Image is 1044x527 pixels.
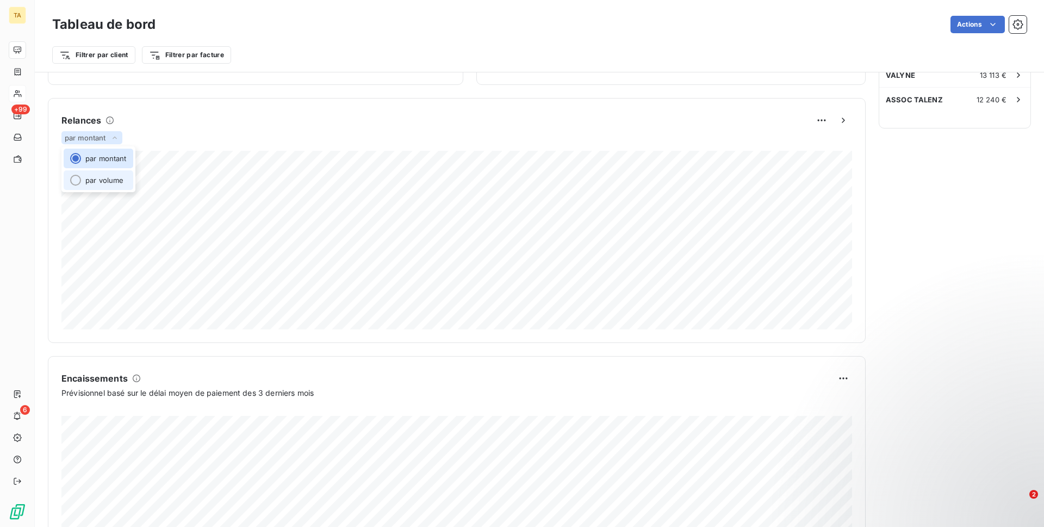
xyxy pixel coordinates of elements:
span: par montant [65,133,106,142]
iframe: Intercom notifications message [826,421,1044,498]
span: 6 [20,405,30,415]
button: Filtrer par facture [142,46,231,64]
h6: Encaissements [61,372,128,385]
span: +99 [11,105,30,114]
span: 2 [1029,490,1038,499]
li: par volume [64,170,133,190]
span: VALYNE [886,71,915,79]
span: Prévisionnel basé sur le délai moyen de paiement des 3 derniers mois [61,387,314,399]
span: 13 113 € [980,71,1006,79]
button: Filtrer par client [52,46,135,64]
img: Logo LeanPay [9,503,26,520]
div: TA [9,7,26,24]
span: ASSOC TALENZ [886,95,943,104]
li: par montant [64,149,133,168]
button: Actions [950,16,1005,33]
h3: Tableau de bord [52,15,156,34]
span: 12 240 € [977,95,1006,104]
iframe: Intercom live chat [1007,490,1033,516]
h6: Relances [61,114,101,127]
